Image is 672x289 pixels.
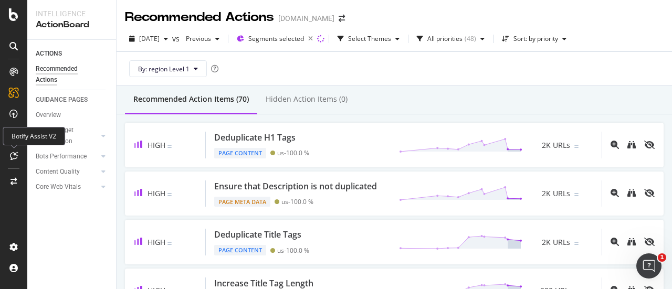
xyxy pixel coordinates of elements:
a: GUIDANCE PAGES [36,94,109,105]
div: binoculars [627,141,636,149]
button: Previous [182,30,224,47]
a: ACTIONS [36,48,109,59]
a: binoculars [627,140,636,150]
div: Page Content [214,245,266,255]
span: By: region Level 1 [138,65,190,73]
span: Segments selected [248,34,304,43]
a: Core Web Vitals [36,181,98,192]
div: Page Content [214,148,266,158]
div: ACTIONS [36,48,62,59]
div: Intelligence [36,8,108,19]
div: Content Quality [36,166,80,177]
div: Sort: by priority [513,36,558,42]
img: Equal [167,193,172,196]
div: Botify Assist V2 [3,127,65,145]
a: binoculars [627,188,636,198]
div: us - 100.0 % [281,198,313,206]
div: eye-slash [644,189,655,197]
img: Equal [167,242,172,245]
div: Select Themes [348,36,391,42]
span: High [148,140,165,150]
div: Recommended Action Items (70) [133,94,249,104]
div: eye-slash [644,238,655,246]
div: ( 48 ) [465,36,476,42]
div: Crawl Budget Optimization [36,125,91,147]
div: Page Meta Data [214,197,270,207]
div: Overview [36,110,61,121]
div: GUIDANCE PAGES [36,94,88,105]
div: Recommended Actions [36,63,99,85]
div: All priorities [427,36,463,42]
div: Recommended Actions [125,8,274,26]
button: All priorities(48) [413,30,489,47]
a: Overview [36,110,109,121]
button: By: region Level 1 [129,60,207,77]
a: Bots Performance [36,151,98,162]
a: Crawl Budget Optimization [36,125,98,147]
a: binoculars [627,237,636,247]
span: Previous [182,34,211,43]
button: [DATE] [125,30,172,47]
img: Equal [574,193,579,196]
div: Core Web Vitals [36,181,81,192]
div: binoculars [627,189,636,197]
span: 2K URLs [542,140,570,151]
span: High [148,188,165,198]
img: Equal [574,242,579,245]
span: vs [172,34,182,44]
div: [DOMAIN_NAME] [278,13,334,24]
img: Equal [574,145,579,148]
button: Select Themes [333,30,404,47]
span: 2K URLs [542,188,570,199]
div: binoculars [627,238,636,246]
div: Hidden Action Items (0) [266,94,348,104]
div: us - 100.0 % [277,247,309,254]
span: 1 [658,253,666,262]
a: Recommended Actions [36,63,109,85]
div: arrow-right-arrow-left [339,15,345,22]
div: ActionBoard [36,19,108,31]
div: us - 100.0 % [277,149,309,157]
img: Equal [167,145,172,148]
div: Ensure that Description is not duplicated [214,180,377,192]
button: Segments selected [233,30,317,47]
div: eye-slash [644,141,655,149]
span: High [148,237,165,247]
span: 2K URLs [542,237,570,248]
a: Content Quality [36,166,98,177]
span: 2024 Oct. 8th [139,34,160,43]
div: magnifying-glass-plus [611,189,619,197]
button: Sort: by priority [498,30,571,47]
iframe: Intercom live chat [636,253,661,279]
div: magnifying-glass-plus [611,238,619,246]
div: Deduplicate H1 Tags [214,132,296,144]
div: magnifying-glass-plus [611,141,619,149]
div: Bots Performance [36,151,87,162]
div: Deduplicate Title Tags [214,229,301,241]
